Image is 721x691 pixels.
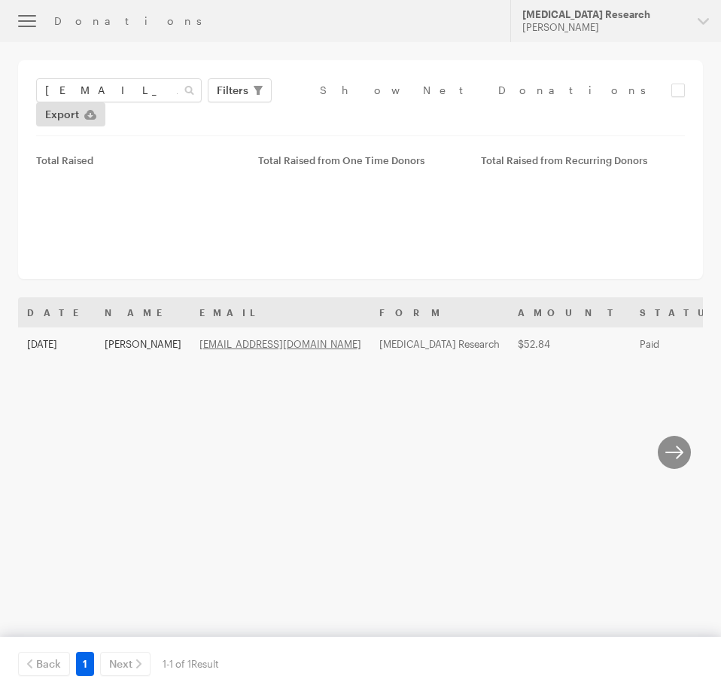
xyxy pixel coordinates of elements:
th: Date [18,297,96,327]
input: Search Name & Email [36,78,202,102]
th: Form [370,297,509,327]
div: Total Raised from One Time Donors [258,154,462,166]
a: [EMAIL_ADDRESS][DOMAIN_NAME] [199,338,361,350]
div: [MEDICAL_DATA] Research [522,8,686,21]
a: Export [36,102,105,126]
div: 1-1 of 1 [163,652,219,676]
td: [DATE] [18,327,96,361]
span: Filters [217,81,248,99]
div: [PERSON_NAME] [522,21,686,34]
td: [MEDICAL_DATA] Research [370,327,509,361]
div: Total Raised from Recurring Donors [481,154,685,166]
td: [PERSON_NAME] [96,327,190,361]
button: Filters [208,78,272,102]
td: $52.84 [509,327,631,361]
th: Email [190,297,370,327]
span: Result [191,658,219,670]
div: Total Raised [36,154,240,166]
th: Amount [509,297,631,327]
span: Export [45,105,79,123]
th: Name [96,297,190,327]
